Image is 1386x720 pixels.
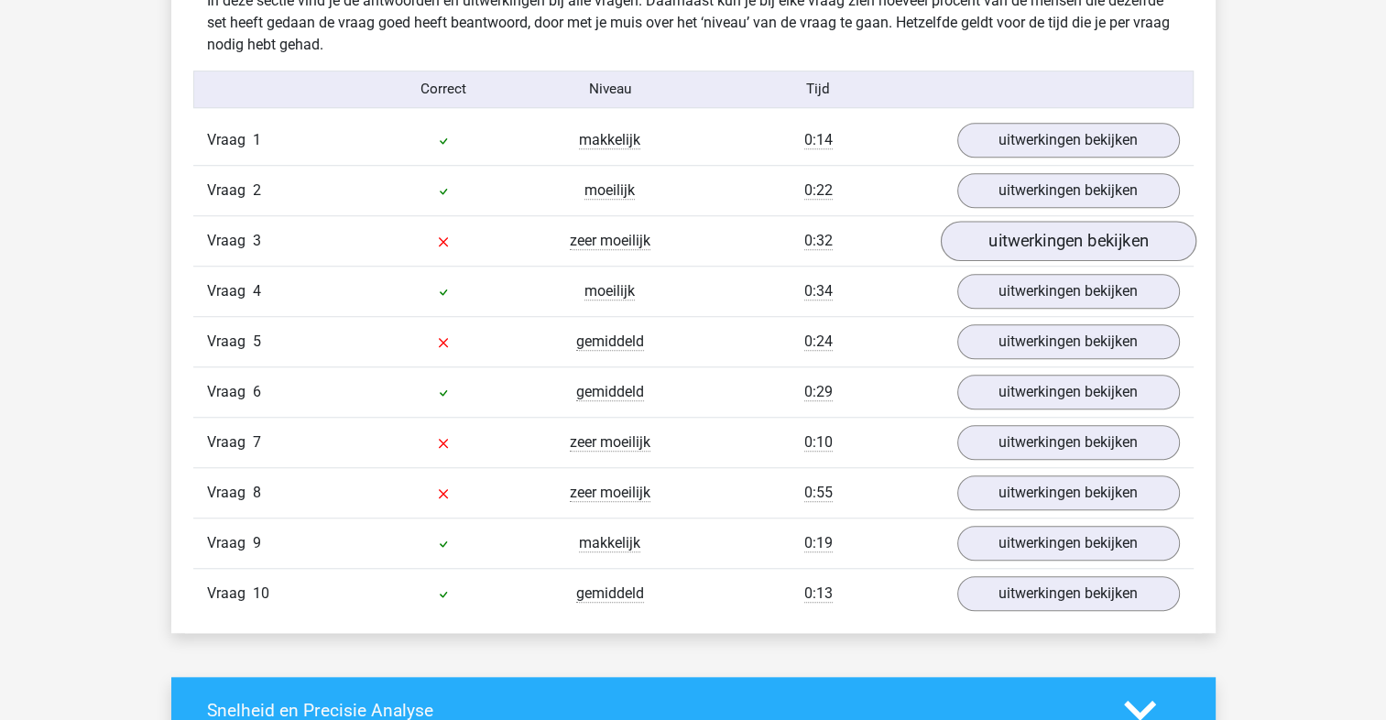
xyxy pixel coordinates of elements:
[207,482,253,504] span: Vraag
[253,282,261,300] span: 4
[570,232,650,250] span: zeer moeilijk
[584,282,635,300] span: moeilijk
[576,584,644,603] span: gemiddeld
[360,79,527,100] div: Correct
[207,331,253,353] span: Vraag
[804,433,833,452] span: 0:10
[253,433,261,451] span: 7
[940,221,1195,261] a: uitwerkingen bekijken
[804,383,833,401] span: 0:29
[207,180,253,202] span: Vraag
[804,484,833,502] span: 0:55
[957,274,1180,309] a: uitwerkingen bekijken
[584,181,635,200] span: moeilijk
[253,333,261,350] span: 5
[804,333,833,351] span: 0:24
[207,583,253,605] span: Vraag
[253,131,261,148] span: 1
[804,232,833,250] span: 0:32
[804,584,833,603] span: 0:13
[957,475,1180,510] a: uitwerkingen bekijken
[207,532,253,554] span: Vraag
[207,129,253,151] span: Vraag
[804,131,833,149] span: 0:14
[957,173,1180,208] a: uitwerkingen bekijken
[693,79,943,100] div: Tijd
[957,324,1180,359] a: uitwerkingen bekijken
[804,282,833,300] span: 0:34
[804,534,833,552] span: 0:19
[207,280,253,302] span: Vraag
[957,123,1180,158] a: uitwerkingen bekijken
[579,131,640,149] span: makkelijk
[804,181,833,200] span: 0:22
[957,425,1180,460] a: uitwerkingen bekijken
[579,534,640,552] span: makkelijk
[207,230,253,252] span: Vraag
[957,526,1180,561] a: uitwerkingen bekijken
[570,433,650,452] span: zeer moeilijk
[253,383,261,400] span: 6
[570,484,650,502] span: zeer moeilijk
[253,181,261,199] span: 2
[957,576,1180,611] a: uitwerkingen bekijken
[576,383,644,401] span: gemiddeld
[253,584,269,602] span: 10
[527,79,693,100] div: Niveau
[957,375,1180,409] a: uitwerkingen bekijken
[576,333,644,351] span: gemiddeld
[253,534,261,551] span: 9
[207,431,253,453] span: Vraag
[253,232,261,249] span: 3
[253,484,261,501] span: 8
[207,381,253,403] span: Vraag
